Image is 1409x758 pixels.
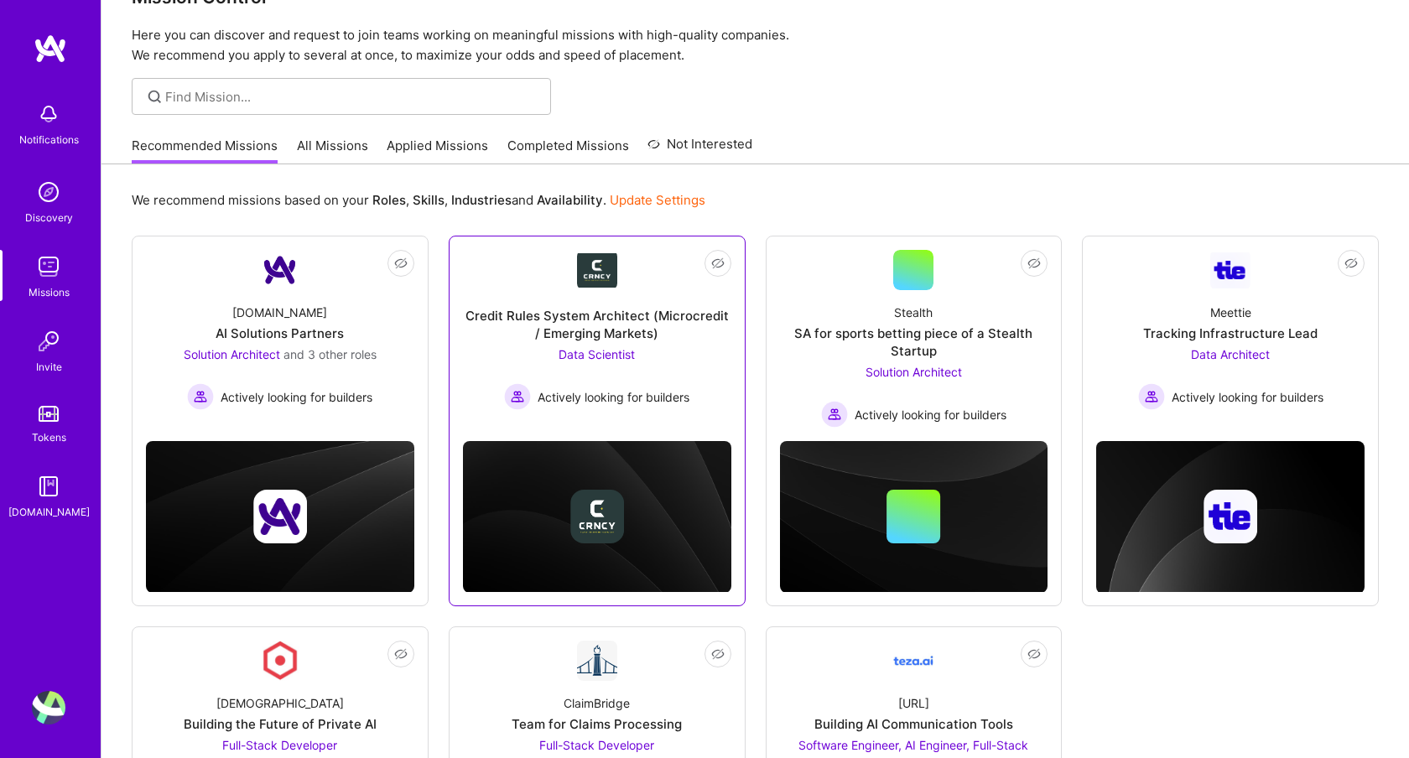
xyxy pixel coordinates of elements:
[512,715,682,733] div: Team for Claims Processing
[260,250,300,290] img: Company Logo
[1096,441,1365,593] img: cover
[187,383,214,410] img: Actively looking for builders
[539,738,654,752] span: Full-Stack Developer
[577,253,617,288] img: Company Logo
[132,191,705,209] p: We recommend missions based on your , , and .
[297,137,368,164] a: All Missions
[647,134,752,164] a: Not Interested
[146,441,414,593] img: cover
[132,137,278,164] a: Recommended Missions
[32,250,65,283] img: teamwork
[146,250,414,414] a: Company Logo[DOMAIN_NAME]AI Solutions PartnersSolution Architect and 3 other rolesActively lookin...
[537,192,603,208] b: Availability
[184,715,377,733] div: Building the Future of Private AI
[1172,388,1323,406] span: Actively looking for builders
[1027,257,1041,270] i: icon EyeClosed
[253,490,307,543] img: Company logo
[780,441,1048,593] img: cover
[222,738,337,752] span: Full-Stack Developer
[32,97,65,131] img: bell
[1138,383,1165,410] img: Actively looking for builders
[8,503,90,521] div: [DOMAIN_NAME]
[32,428,66,446] div: Tokens
[221,388,372,406] span: Actively looking for builders
[216,324,344,342] div: AI Solutions Partners
[814,715,1013,733] div: Building AI Communication Tools
[463,307,731,342] div: Credit Rules System Architect (Microcredit / Emerging Markets)
[413,192,445,208] b: Skills
[1191,347,1270,361] span: Data Architect
[1096,250,1365,414] a: Company LogoMeettieTracking Infrastructure LeadData Architect Actively looking for buildersActive...
[451,192,512,208] b: Industries
[564,694,630,712] div: ClaimBridge
[610,192,705,208] a: Update Settings
[25,209,73,226] div: Discovery
[260,641,300,681] img: Company Logo
[372,192,406,208] b: Roles
[387,137,488,164] a: Applied Missions
[32,470,65,503] img: guide book
[132,25,1379,65] p: Here you can discover and request to join teams working on meaningful missions with high-quality ...
[463,441,731,593] img: cover
[34,34,67,64] img: logo
[570,490,624,543] img: Company logo
[780,250,1048,428] a: StealthSA for sports betting piece of a Stealth StartupSolution Architect Actively looking for bu...
[32,324,65,358] img: Invite
[216,694,344,712] div: [DEMOGRAPHIC_DATA]
[866,365,962,379] span: Solution Architect
[39,406,59,422] img: tokens
[1344,257,1358,270] i: icon EyeClosed
[507,137,629,164] a: Completed Missions
[184,347,280,361] span: Solution Architect
[463,250,731,414] a: Company LogoCredit Rules System Architect (Microcredit / Emerging Markets)Data Scientist Actively...
[711,257,725,270] i: icon EyeClosed
[1204,490,1257,543] img: Company logo
[36,358,62,376] div: Invite
[32,175,65,209] img: discovery
[577,641,617,681] img: Company Logo
[821,401,848,428] img: Actively looking for builders
[1027,647,1041,661] i: icon EyeClosed
[283,347,377,361] span: and 3 other roles
[145,87,164,106] i: icon SearchGrey
[898,694,929,712] div: [URL]
[855,406,1006,423] span: Actively looking for builders
[1210,304,1251,321] div: Meettie
[559,347,635,361] span: Data Scientist
[394,647,408,661] i: icon EyeClosed
[29,283,70,301] div: Missions
[780,324,1048,360] div: SA for sports betting piece of a Stealth Startup
[232,304,327,321] div: [DOMAIN_NAME]
[894,304,933,321] div: Stealth
[538,388,689,406] span: Actively looking for builders
[394,257,408,270] i: icon EyeClosed
[1210,252,1250,288] img: Company Logo
[165,88,538,106] input: Find Mission...
[893,641,933,681] img: Company Logo
[504,383,531,410] img: Actively looking for builders
[32,691,65,724] img: User Avatar
[1143,324,1318,342] div: Tracking Infrastructure Lead
[19,131,79,148] div: Notifications
[711,647,725,661] i: icon EyeClosed
[28,691,70,724] a: User Avatar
